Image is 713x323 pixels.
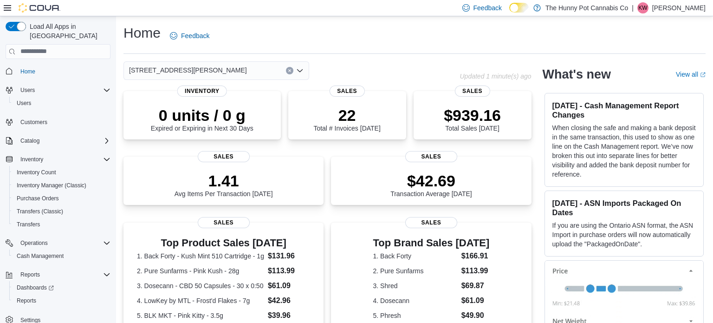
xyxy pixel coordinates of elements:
button: Inventory Manager (Classic) [9,179,114,192]
h2: What's new [543,67,611,82]
p: | [632,2,634,13]
dd: $113.99 [268,265,310,277]
a: Reports [13,295,40,306]
dt: 4. Dosecann [373,296,458,305]
span: Inventory Count [17,169,56,176]
p: $939.16 [444,106,501,125]
div: Total Sales [DATE] [444,106,501,132]
button: Catalog [2,134,114,147]
a: Dashboards [9,281,114,294]
a: Customers [17,117,51,128]
dd: $61.09 [268,280,310,291]
h3: [DATE] - Cash Management Report Changes [552,101,696,119]
dt: 2. Pure Sunfarms [373,266,458,276]
span: Transfers [13,219,110,230]
a: Inventory Count [13,167,60,178]
span: Catalog [20,137,39,145]
dt: 2. Pure Sunfarms - Pink Kush - 28g [137,266,264,276]
div: Kayla Weaver [637,2,648,13]
p: 0 units / 0 g [151,106,253,125]
span: Inventory [177,86,227,97]
p: If you are using the Ontario ASN format, the ASN Import in purchase orders will now automatically... [552,221,696,249]
span: Inventory Manager (Classic) [13,180,110,191]
span: Sales [405,151,457,162]
span: Inventory [20,156,43,163]
div: Expired or Expiring in Next 30 Days [151,106,253,132]
dd: $49.90 [461,310,490,321]
button: Customers [2,115,114,129]
span: Sales [454,86,490,97]
button: Users [17,85,39,96]
dd: $69.87 [461,280,490,291]
p: [PERSON_NAME] [652,2,706,13]
button: Users [2,84,114,97]
span: Home [17,66,110,77]
dd: $113.99 [461,265,490,277]
a: Transfers (Classic) [13,206,67,217]
span: Purchase Orders [13,193,110,204]
p: When closing the safe and making a bank deposit in the same transaction, this used to show as one... [552,123,696,179]
button: Home [2,65,114,78]
span: Feedback [181,31,209,40]
span: Users [13,98,110,109]
button: Inventory [2,153,114,166]
dd: $61.09 [461,295,490,306]
h3: Top Brand Sales [DATE] [373,237,490,249]
dt: 5. Phresh [373,311,458,320]
a: Dashboards [13,282,58,293]
button: Operations [17,237,52,249]
dd: $39.96 [268,310,310,321]
button: Transfers (Classic) [9,205,114,218]
a: View allExternal link [676,71,706,78]
span: Operations [17,237,110,249]
input: Dark Mode [509,3,529,13]
button: Catalog [17,135,43,146]
button: Inventory [17,154,47,165]
button: Reports [17,269,44,280]
span: Reports [17,297,36,304]
button: Cash Management [9,250,114,263]
span: Feedback [473,3,502,13]
span: [STREET_ADDRESS][PERSON_NAME] [129,65,247,76]
h1: Home [123,24,161,42]
a: Transfers [13,219,44,230]
a: Inventory Manager (Classic) [13,180,90,191]
span: Reports [17,269,110,280]
div: Total # Invoices [DATE] [313,106,380,132]
dd: $42.96 [268,295,310,306]
button: Reports [2,268,114,281]
p: 1.41 [175,171,273,190]
span: Transfers (Classic) [17,208,63,215]
dt: 3. Shred [373,281,458,290]
button: Users [9,97,114,110]
a: Users [13,98,35,109]
span: Users [17,99,31,107]
button: Clear input [286,67,293,74]
span: Inventory [17,154,110,165]
div: Transaction Average [DATE] [390,171,472,198]
img: Cova [19,3,60,13]
span: KW [638,2,647,13]
span: Transfers [17,221,40,228]
span: Customers [20,119,47,126]
dt: 3. Dosecann - CBD 50 Capsules - 30 x 0:50 [137,281,264,290]
dt: 1. Back Forty - Kush Mint 510 Cartridge - 1g [137,251,264,261]
dt: 5. BLK MKT - Pink Kitty - 3.5g [137,311,264,320]
span: Customers [17,116,110,128]
h3: [DATE] - ASN Imports Packaged On Dates [552,198,696,217]
button: Operations [2,237,114,250]
button: Purchase Orders [9,192,114,205]
dt: 1. Back Forty [373,251,458,261]
button: Open list of options [296,67,304,74]
button: Transfers [9,218,114,231]
span: Dashboards [13,282,110,293]
span: Sales [405,217,457,228]
span: Catalog [17,135,110,146]
div: Avg Items Per Transaction [DATE] [175,171,273,198]
dd: $166.91 [461,250,490,262]
h3: Top Product Sales [DATE] [137,237,310,249]
span: Home [20,68,35,75]
span: Reports [20,271,40,278]
p: Updated 1 minute(s) ago [460,73,531,80]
